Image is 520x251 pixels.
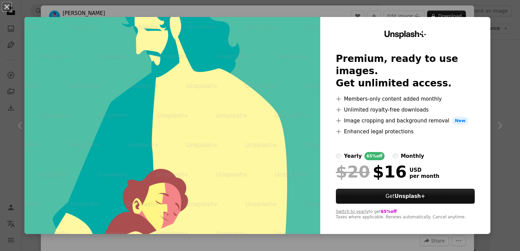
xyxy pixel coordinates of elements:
span: New [452,117,468,125]
span: 65% off [381,209,397,214]
input: monthly [393,153,398,159]
strong: Unsplash+ [394,193,425,199]
div: monthly [401,152,424,160]
li: Unlimited royalty-free downloads [336,106,475,114]
div: to get Taxes where applicable. Renews automatically. Cancel anytime. [336,209,475,220]
button: Switch to yearly [336,209,369,215]
div: yearly [344,152,362,160]
li: Members-only content added monthly [336,95,475,103]
span: $20 [336,163,370,181]
input: yearly65%off [336,153,341,159]
div: $16 [336,163,407,181]
span: USD [409,167,439,173]
button: GetUnsplash+ [336,189,475,204]
div: 65% off [364,152,385,160]
span: per month [409,173,439,179]
li: Enhanced legal protections [336,128,475,136]
h2: Premium, ready to use images. Get unlimited access. [336,53,475,89]
li: Image cropping and background removal [336,117,475,125]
